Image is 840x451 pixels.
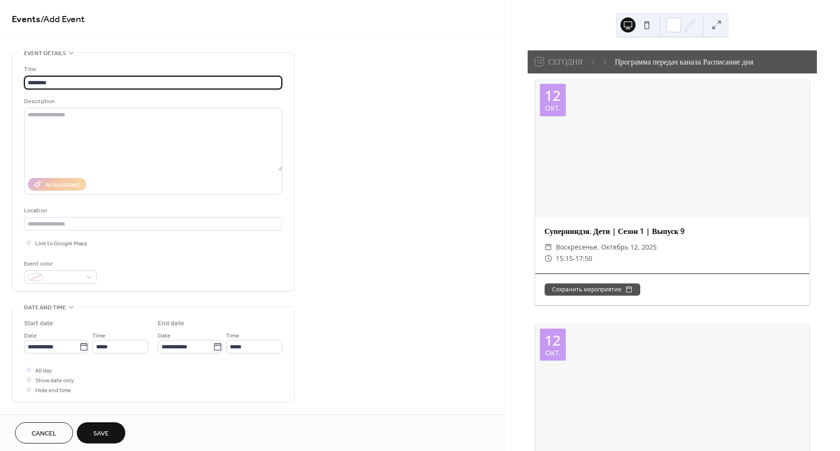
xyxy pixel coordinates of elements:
span: / Add Event [41,10,85,29]
span: Event details [24,48,66,58]
div: 12 [545,89,561,103]
a: Events [12,10,41,29]
div: Суперниндзя. Дети | Сезон 1 | Выпуск 9 [535,225,809,237]
span: Time [226,331,239,341]
div: Title [24,64,280,74]
span: 15:15 [556,253,573,264]
span: Hide end time [35,386,71,395]
div: End date [158,319,184,329]
div: окт. [545,349,561,356]
div: Event color [24,259,95,269]
button: Save [77,422,125,443]
span: Cancel [32,429,57,439]
span: воскресенье, октябрь 12, 2025 [556,242,657,253]
span: Time [92,331,106,341]
span: - [573,253,575,264]
div: 12 [545,333,561,347]
span: Link to Google Maps [35,239,87,249]
button: Сохранить мероприятие [545,283,640,296]
div: Start date [24,319,53,329]
span: All day [35,366,52,376]
div: Description [24,97,280,106]
span: Date [24,331,37,341]
span: 17:50 [575,253,592,264]
span: Date and time [24,303,66,313]
div: окт. [545,105,561,112]
span: Recurring event [24,413,74,423]
span: Date [158,331,171,341]
div: Location [24,206,280,216]
button: Cancel [15,422,73,443]
span: Show date only [35,376,74,386]
div: ​ [545,253,552,264]
span: Save [93,429,109,439]
div: ​ [545,242,552,253]
div: Программа передач канала Расписание дня [615,56,753,67]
